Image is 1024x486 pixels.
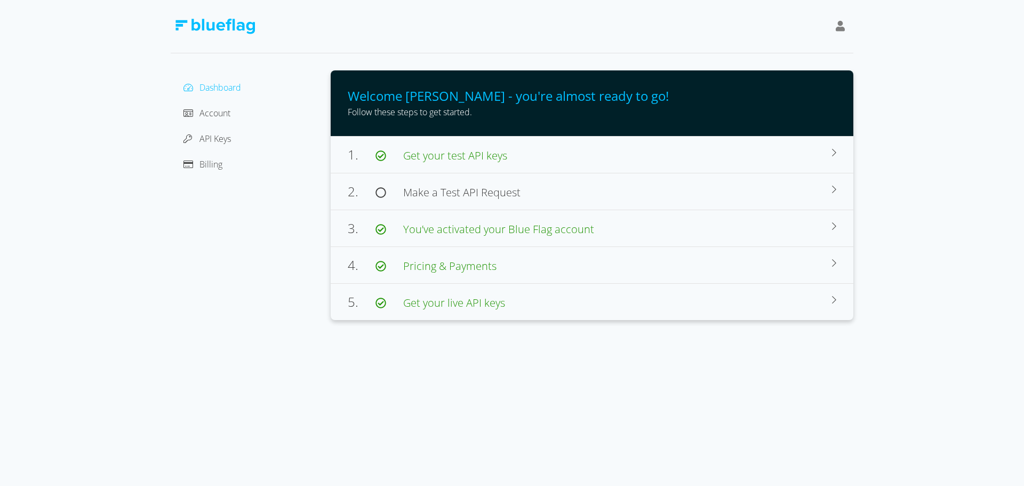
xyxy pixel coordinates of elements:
[403,185,521,200] span: Make a Test API Request
[348,256,375,274] span: 4.
[199,158,222,170] span: Billing
[199,133,231,145] span: API Keys
[348,106,472,118] span: Follow these steps to get started.
[183,133,231,145] a: API Keys
[348,87,669,105] span: Welcome [PERSON_NAME] - you're almost ready to go!
[199,82,241,93] span: Dashboard
[183,107,230,119] a: Account
[183,158,222,170] a: Billing
[348,293,375,310] span: 5.
[348,182,375,200] span: 2.
[403,148,507,163] span: Get your test API keys
[403,222,594,236] span: You’ve activated your Blue Flag account
[403,259,497,273] span: Pricing & Payments
[348,146,375,163] span: 1.
[183,82,241,93] a: Dashboard
[403,296,505,310] span: Get your live API keys
[348,219,375,237] span: 3.
[199,107,230,119] span: Account
[175,19,255,34] img: Blue Flag Logo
